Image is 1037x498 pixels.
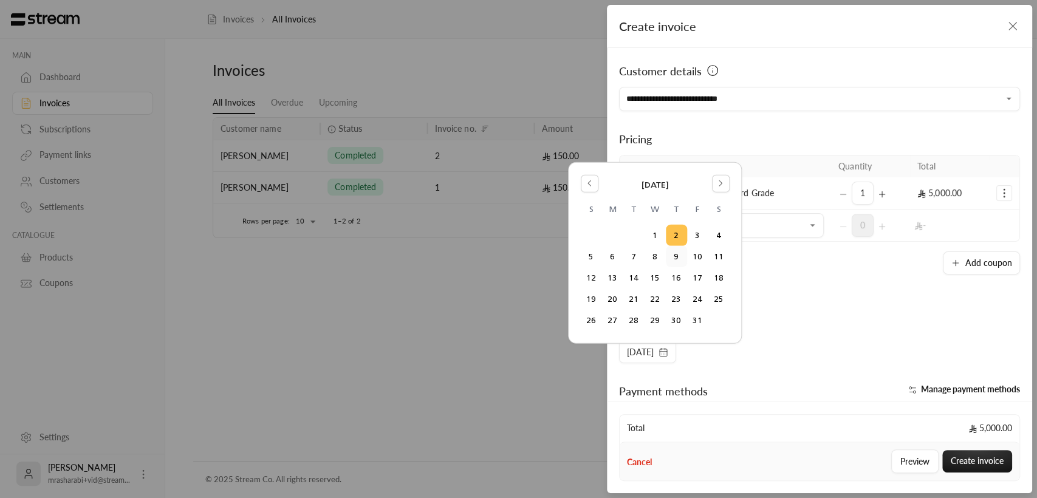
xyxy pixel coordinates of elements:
[910,210,989,241] td: -
[623,203,645,225] th: Tuesday
[624,247,644,267] button: Tuesday, October 7th, 2025
[627,456,652,468] button: Cancel
[642,179,669,191] span: [DATE]
[666,310,686,330] button: Thursday, October 30th, 2025
[645,310,665,330] button: Wednesday, October 29th, 2025
[891,449,939,473] button: Preview
[603,310,623,330] button: Monday, October 27th, 2025
[688,289,708,309] button: Friday, October 24th, 2025
[666,225,686,245] button: Today, Thursday, October 2nd, 2025, selected
[852,182,874,205] span: 1
[627,422,645,434] span: Total
[921,384,1020,394] span: Manage payment methods
[968,422,1012,434] span: 5,000.00
[619,131,1020,148] div: Pricing
[688,225,708,245] button: Friday, October 3rd, 2025
[942,450,1012,472] button: Create invoice
[1002,92,1016,106] button: Open
[581,310,601,330] button: Sunday, October 26th, 2025
[687,203,708,225] th: Friday
[645,203,666,225] th: Wednesday
[620,155,831,177] th: Product
[581,174,598,192] button: Go to the Previous Month
[581,203,730,331] table: October 2025
[581,247,601,267] button: Sunday, October 5th, 2025
[619,63,702,80] span: Customer details
[581,289,601,309] button: Sunday, October 19th, 2025
[627,346,654,358] span: [DATE]
[666,247,686,267] button: Thursday, October 9th, 2025
[666,203,687,225] th: Thursday
[688,268,708,288] button: Friday, October 17th, 2025
[645,289,665,309] button: Wednesday, October 22nd, 2025
[645,225,665,245] button: Wednesday, October 1st, 2025
[603,289,623,309] button: Monday, October 20th, 2025
[603,268,623,288] button: Monday, October 13th, 2025
[910,155,989,177] th: Total
[806,218,820,233] button: Open
[619,384,708,398] span: Payment methods
[852,214,874,237] span: 0
[666,289,686,309] button: Thursday, October 23rd, 2025
[624,289,644,309] button: Tuesday, October 21st, 2025
[831,155,910,177] th: Quantity
[917,188,962,198] span: 5,000.00
[619,155,1020,242] table: Selected Products
[666,268,686,288] button: Thursday, October 16th, 2025
[603,247,623,267] button: Monday, October 6th, 2025
[709,268,729,288] button: Saturday, October 18th, 2025
[709,225,729,245] button: Saturday, October 4th, 2025
[645,268,665,288] button: Wednesday, October 15th, 2025
[688,310,708,330] button: Friday, October 31st, 2025
[709,247,729,267] button: Saturday, October 11th, 2025
[645,247,665,267] button: Wednesday, October 8th, 2025
[943,251,1020,275] button: Add coupon
[581,203,602,225] th: Sunday
[688,247,708,267] button: Friday, October 10th, 2025
[602,203,623,225] th: Monday
[708,203,730,225] th: Saturday
[709,289,729,309] button: Saturday, October 25th, 2025
[581,268,601,288] button: Sunday, October 12th, 2025
[712,174,730,192] button: Go to the Next Month
[624,310,644,330] button: Tuesday, October 28th, 2025
[624,268,644,288] button: Tuesday, October 14th, 2025
[619,19,696,33] span: Create invoice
